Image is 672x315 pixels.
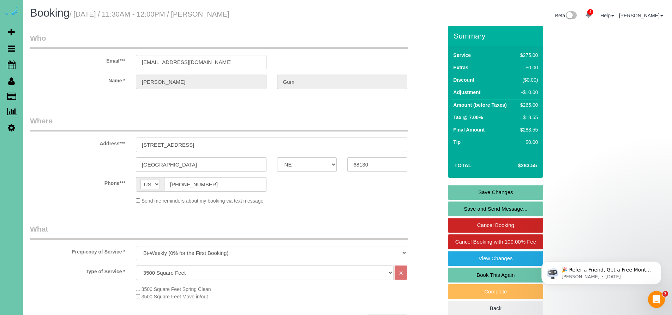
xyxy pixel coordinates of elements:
[142,294,208,299] span: 3500 Square Feet Move in/out
[30,7,70,19] span: Booking
[454,32,540,40] h3: Summary
[453,101,506,109] label: Amount (before Taxes)
[453,89,480,96] label: Adjustment
[600,13,614,18] a: Help
[453,64,468,71] label: Extras
[448,185,543,200] a: Save Changes
[25,266,131,275] label: Type of Service *
[648,291,665,308] iframe: Intercom live chat
[448,268,543,282] a: Book This Again
[517,64,538,71] div: $0.00
[30,33,408,49] legend: Who
[455,239,536,245] span: Cancel Booking with 100.00% Fee
[453,139,461,146] label: Tip
[497,163,537,169] h4: $283.55
[25,75,131,84] label: Name *
[582,7,595,23] a: 4
[517,139,538,146] div: $0.00
[142,198,264,204] span: Send me reminders about my booking via text message
[517,114,538,121] div: $18.55
[555,13,577,18] a: Beta
[517,126,538,133] div: $283.55
[587,9,593,15] span: 4
[453,76,474,83] label: Discount
[4,7,18,17] img: Automaid Logo
[70,10,229,18] small: / [DATE] / 11:30AM - 12:00PM / [PERSON_NAME]
[25,246,131,255] label: Frequency of Service *
[30,116,408,132] legend: Where
[517,101,538,109] div: $265.00
[142,286,211,292] span: 3500 Square Feet Spring Clean
[662,291,668,297] span: 7
[565,11,577,21] img: New interface
[454,162,472,168] strong: Total
[448,218,543,233] a: Cancel Booking
[448,251,543,266] a: View Changes
[453,114,483,121] label: Tax @ 7.00%
[619,13,663,18] a: [PERSON_NAME]
[517,76,538,83] div: ($0.00)
[448,202,543,216] a: Save and Send Message...
[453,52,471,59] label: Service
[531,246,672,296] iframe: Intercom notifications message
[453,126,485,133] label: Final Amount
[448,234,543,249] a: Cancel Booking with 100.00% Fee
[30,224,408,240] legend: What
[517,89,538,96] div: -$10.00
[517,52,538,59] div: $275.00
